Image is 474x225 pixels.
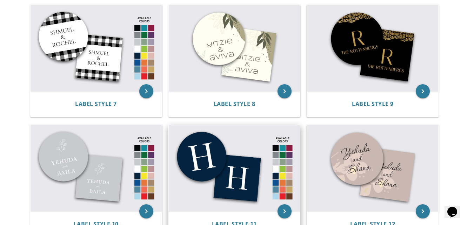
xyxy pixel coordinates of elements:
a: keyboard_arrow_right [416,84,430,98]
img: Label Style 10 [31,125,162,211]
img: Label Style 9 [307,5,438,91]
a: keyboard_arrow_right [278,84,292,98]
a: keyboard_arrow_right [139,204,153,218]
a: Label Style 9 [352,101,394,107]
img: Label Style 8 [169,5,300,91]
span: Label Style 9 [352,100,394,108]
iframe: chat widget [445,197,467,218]
span: Label Style 7 [75,100,117,108]
a: Label Style 8 [214,101,255,107]
a: Label Style 7 [75,101,117,107]
img: Label Style 7 [31,5,162,91]
span: Label Style 8 [214,100,255,108]
img: Label Style 11 [169,125,300,211]
a: keyboard_arrow_right [278,204,292,218]
a: keyboard_arrow_right [416,204,430,218]
img: Label Style 12 [307,125,438,211]
a: keyboard_arrow_right [139,84,153,98]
